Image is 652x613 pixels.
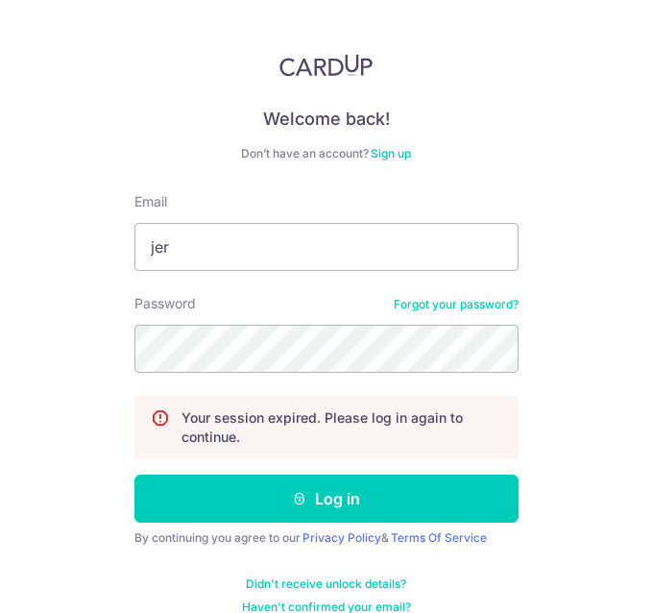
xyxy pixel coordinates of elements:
[246,576,406,592] a: Didn't receive unlock details?
[134,294,196,313] label: Password
[134,192,167,211] label: Email
[134,223,519,271] input: Enter your Email
[302,530,381,545] a: Privacy Policy
[134,530,519,546] div: By continuing you agree to our &
[279,54,374,77] img: CardUp Logo
[134,146,519,161] div: Don’t have an account?
[134,108,519,131] h4: Welcome back!
[181,408,502,447] p: Your session expired. Please log in again to continue.
[371,146,411,160] a: Sign up
[394,297,519,312] a: Forgot your password?
[391,530,487,545] a: Terms Of Service
[134,475,519,523] button: Log in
